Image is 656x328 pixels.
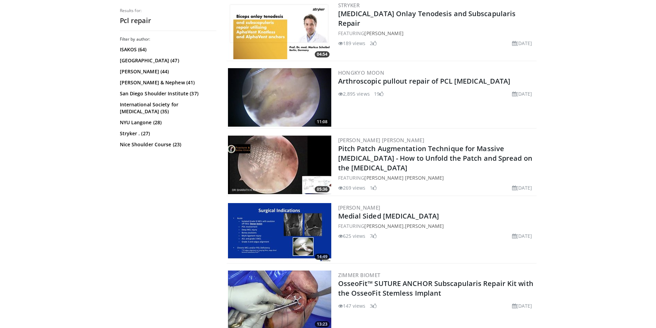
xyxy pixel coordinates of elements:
[512,40,532,47] li: [DATE]
[512,184,532,191] li: [DATE]
[228,68,331,127] a: 11:08
[120,90,215,97] a: San Diego Shoulder Institute (37)
[512,302,532,309] li: [DATE]
[338,222,535,230] div: FEATURING ,
[338,232,366,240] li: 625 views
[315,321,330,327] span: 13:23
[120,119,215,126] a: NYU Langone (28)
[338,211,439,221] a: Medial Sided [MEDICAL_DATA]
[338,76,511,86] a: Arthroscopic pullout repair of PCL [MEDICAL_DATA]
[370,232,377,240] li: 7
[364,223,403,229] a: [PERSON_NAME]
[120,8,216,13] p: Results for:
[364,30,403,36] a: [PERSON_NAME]
[228,1,331,59] img: f0e53f01-d5db-4f12-81ed-ecc49cba6117.300x170_q85_crop-smart_upscale.jpg
[370,184,377,191] li: 1
[512,90,532,97] li: [DATE]
[228,1,331,59] a: 04:54
[120,57,215,64] a: [GEOGRAPHIC_DATA] (47)
[338,90,370,97] li: 2,895 views
[120,141,215,148] a: Nice Shoulder Course (23)
[228,68,331,127] img: d5ySKFN8UhyXrjO34xMDoxOmdtO40mAx.300x170_q85_crop-smart_upscale.jpg
[315,186,330,192] span: 05:36
[315,51,330,57] span: 04:54
[338,174,535,181] div: FEATURING
[120,68,215,75] a: [PERSON_NAME] (44)
[120,16,216,25] h2: Pcl repair
[228,203,331,262] a: 14:49
[338,69,385,76] a: Hongkyo Moon
[338,30,535,37] div: FEATURING
[228,203,331,262] img: 1093b870-8a95-4b77-8e14-87309390d0f5.300x170_q85_crop-smart_upscale.jpg
[338,204,381,211] a: [PERSON_NAME]
[374,90,384,97] li: 19
[338,302,366,309] li: 147 views
[370,40,377,47] li: 2
[228,136,331,194] a: 05:36
[338,40,366,47] li: 189 views
[120,36,216,42] h3: Filter by author:
[120,101,215,115] a: International Society for [MEDICAL_DATA] (35)
[338,9,516,28] a: [MEDICAL_DATA] Onlay Tenodesis and Subscapularis Repair
[338,184,366,191] li: 269 views
[120,46,215,53] a: ISAKOS (64)
[338,2,360,9] a: Stryker
[512,232,532,240] li: [DATE]
[120,79,215,86] a: [PERSON_NAME] & Nephew (41)
[370,302,377,309] li: 3
[364,174,444,181] a: [PERSON_NAME] [PERSON_NAME]
[315,254,330,260] span: 14:49
[405,223,444,229] a: [PERSON_NAME]
[338,137,425,144] a: [PERSON_NAME] [PERSON_NAME]
[228,136,331,194] img: f07acaff-ba03-4786-ad2b-2c94c0d7de90.300x170_q85_crop-smart_upscale.jpg
[315,119,330,125] span: 11:08
[120,130,215,137] a: Stryker . (27)
[338,279,533,298] a: OsseoFit™ SUTURE ANCHOR Subscapularis Repair Kit with the OsseoFit Stemless Implant
[338,272,381,278] a: Zimmer Biomet
[338,144,532,172] a: Pitch Patch Augmentation Technique for Massive [MEDICAL_DATA] - How to Unfold the Patch and Sprea...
